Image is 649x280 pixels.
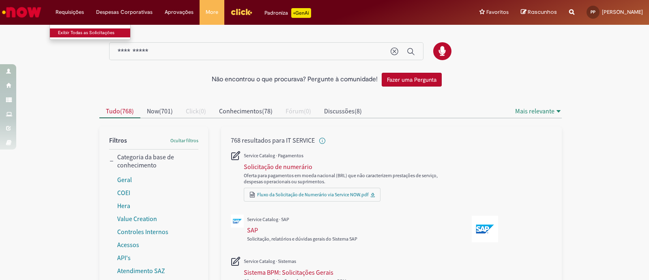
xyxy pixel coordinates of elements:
div: Padroniza [264,8,311,18]
span: PP [591,9,595,15]
ul: Requisições [49,24,131,40]
span: More [206,8,218,16]
p: +GenAi [291,8,311,18]
span: Requisições [56,8,84,16]
span: Rascunhos [528,8,557,16]
button: Fazer uma Pergunta [382,73,442,87]
span: Favoritos [486,8,509,16]
span: Aprovações [165,8,193,16]
a: Exibir Todas as Solicitações [50,28,139,37]
h2: Não encontrou o que procurava? Pergunte à comunidade! [212,76,378,83]
span: Despesas Corporativas [96,8,153,16]
span: [PERSON_NAME] [602,9,643,15]
img: click_logo_yellow_360x200.png [230,6,252,18]
img: ServiceNow [1,4,43,20]
a: Rascunhos [521,9,557,16]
